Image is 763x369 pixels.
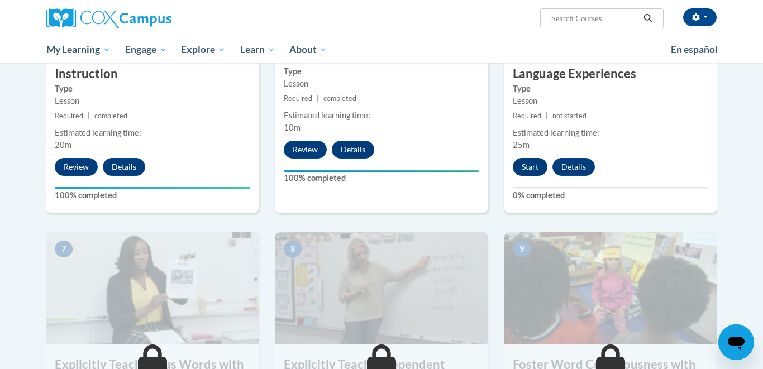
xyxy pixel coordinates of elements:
[55,241,73,257] span: 7
[181,43,226,56] span: Explore
[552,112,586,120] span: not started
[504,48,717,83] h3: Facilitate Rich and Varied Language Experiences
[55,189,250,202] label: 100% completed
[55,140,71,150] span: 20m
[30,37,733,63] div: Main menu
[513,112,541,120] span: Required
[103,158,145,176] button: Details
[94,112,127,120] span: completed
[125,43,167,56] span: Engage
[55,187,250,189] div: Your progress
[332,141,374,159] button: Details
[39,37,118,63] a: My Learning
[284,109,479,122] div: Estimated learning time:
[317,94,319,103] span: |
[664,38,725,61] a: En español
[513,95,708,107] div: Lesson
[46,8,171,28] img: Cox Campus
[240,43,275,56] span: Learn
[323,94,356,103] span: completed
[513,241,531,257] span: 9
[546,112,548,120] span: |
[513,158,547,176] button: Start
[275,232,488,344] img: Course Image
[284,94,312,103] span: Required
[55,158,98,176] button: Review
[46,8,259,28] a: Cox Campus
[513,189,708,202] label: 0% completed
[283,37,335,63] a: About
[118,37,174,63] a: Engage
[46,43,111,56] span: My Learning
[284,141,327,159] button: Review
[46,48,259,83] h3: Getting Ready for Vocabulary Instruction
[55,112,83,120] span: Required
[174,37,233,63] a: Explore
[88,112,90,120] span: |
[504,232,717,344] img: Course Image
[284,170,479,172] div: Your progress
[718,324,754,360] iframe: Button to launch messaging window
[55,83,250,95] label: Type
[284,241,302,257] span: 8
[284,78,479,90] div: Lesson
[513,83,708,95] label: Type
[46,232,259,344] img: Course Image
[284,123,301,132] span: 10m
[55,127,250,139] div: Estimated learning time:
[671,44,718,55] span: En español
[233,37,283,63] a: Learn
[683,8,717,26] button: Account Settings
[513,127,708,139] div: Estimated learning time:
[284,65,479,78] label: Type
[289,43,327,56] span: About
[550,12,640,25] input: Search Courses
[284,172,479,184] label: 100% completed
[55,95,250,107] div: Lesson
[640,12,656,25] button: Search
[513,140,530,150] span: 25m
[552,158,595,176] button: Details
